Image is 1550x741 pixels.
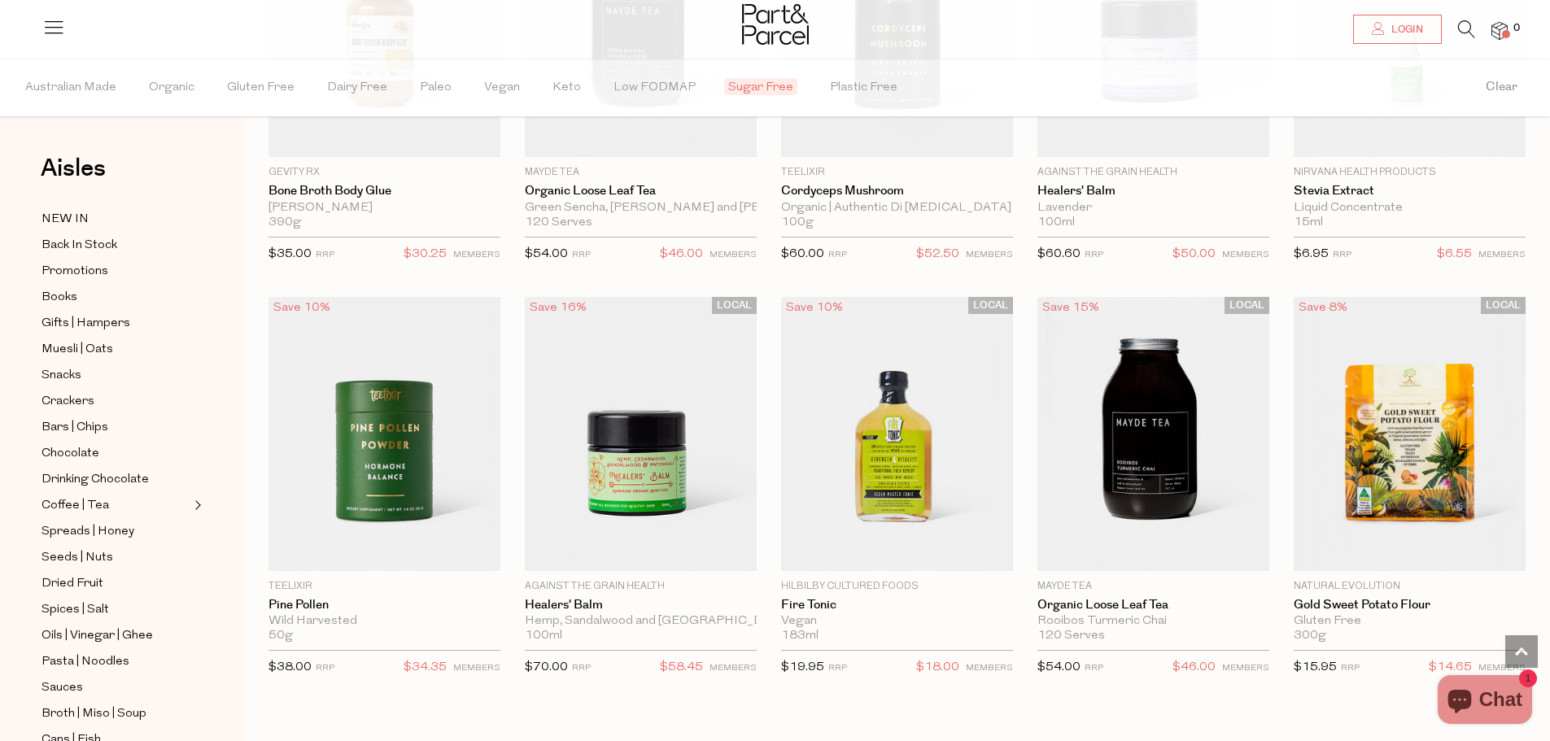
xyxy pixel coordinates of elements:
a: Back In Stock [41,235,190,255]
a: Fire Tonic [781,598,1013,612]
small: MEMBERS [1478,251,1526,259]
span: Promotions [41,262,108,281]
span: NEW IN [41,210,89,229]
span: $14.65 [1429,657,1472,678]
span: Drinking Chocolate [41,470,149,490]
small: MEMBERS [1478,664,1526,673]
a: Muesli | Oats [41,339,190,360]
button: Clear filter by Filter [1453,59,1550,116]
a: Spices | Salt [41,599,190,620]
small: RRP [572,664,591,673]
p: Against the Grain Health [525,579,757,594]
img: Fire Tonic [781,297,1013,570]
span: Coffee | Tea [41,496,109,516]
a: Pine Pollen [269,598,500,612]
p: Mayde Tea [1037,579,1269,594]
small: MEMBERS [710,251,757,259]
span: Dairy Free [327,59,387,116]
a: Organic Loose Leaf Tea [525,184,757,198]
a: Login [1353,15,1442,44]
span: Bars | Chips [41,418,108,438]
p: Against the Grain Health [1037,165,1269,180]
p: Mayde Tea [525,165,757,180]
span: 183ml [781,629,819,643]
small: RRP [316,251,334,259]
p: Teelixir [269,579,500,594]
span: Broth | Miso | Soup [41,704,146,724]
span: $15.95 [1294,661,1337,673]
span: $70.00 [525,661,568,673]
p: Natural Evolution [1294,579,1526,594]
div: Organic | Authentic Di [MEDICAL_DATA] Source [781,201,1013,216]
span: $38.00 [269,661,312,673]
a: Bone Broth Body Glue [269,184,500,198]
a: Snacks [41,365,190,386]
a: Gifts | Hampers [41,313,190,333]
span: 120 Serves [525,216,592,230]
span: $30.25 [404,244,447,265]
a: NEW IN [41,209,190,229]
div: Vegan [781,614,1013,629]
span: Australian Made [25,59,116,116]
span: 100g [781,216,814,230]
div: Gluten Free [1294,614,1526,629]
span: LOCAL [1225,297,1269,314]
small: MEMBERS [1222,251,1269,259]
span: $60.00 [781,248,824,260]
a: Aisles [41,156,106,197]
small: RRP [828,664,847,673]
span: Crackers [41,392,94,412]
span: Muesli | Oats [41,340,113,360]
button: Expand/Collapse Coffee | Tea [190,495,202,515]
span: Dried Fruit [41,574,103,594]
a: Crackers [41,391,190,412]
small: MEMBERS [710,664,757,673]
a: Chocolate [41,443,190,464]
div: Save 8% [1294,297,1352,319]
p: Hilbilby Cultured Foods [781,579,1013,594]
small: RRP [572,251,591,259]
span: Oils | Vinegar | Ghee [41,626,153,646]
span: Login [1387,23,1423,37]
div: Save 10% [781,297,848,319]
span: Spices | Salt [41,600,109,620]
span: LOCAL [968,297,1013,314]
a: Healers' Balm [1037,184,1269,198]
span: Sauces [41,678,83,698]
span: Back In Stock [41,236,117,255]
a: Promotions [41,261,190,281]
span: 50g [269,629,293,643]
a: Spreads | Honey [41,521,190,542]
img: Organic Loose Leaf Tea [1037,297,1269,570]
span: $50.00 [1172,244,1216,265]
img: Pine Pollen [269,297,500,570]
span: $54.00 [1037,661,1081,673]
span: $58.45 [660,657,703,678]
a: Broth | Miso | Soup [41,704,190,724]
img: Healers' Balm [525,297,757,570]
a: Oils | Vinegar | Ghee [41,625,190,646]
span: $35.00 [269,248,312,260]
span: $19.95 [781,661,824,673]
small: MEMBERS [453,251,500,259]
small: RRP [316,664,334,673]
span: Pasta | Noodles [41,652,129,672]
a: Organic Loose Leaf Tea [1037,598,1269,612]
span: Sugar Free [724,78,797,95]
span: $18.00 [916,657,959,678]
span: Seeds | Nuts [41,548,113,568]
span: Chocolate [41,444,99,464]
img: Part&Parcel [742,4,809,45]
a: Drinking Chocolate [41,469,190,490]
div: Liquid Concentrate [1294,201,1526,216]
div: Wild Harvested [269,614,500,629]
div: Save 15% [1037,297,1104,319]
span: $46.00 [660,244,703,265]
img: Gold Sweet Potato Flour [1294,297,1526,570]
div: Save 16% [525,297,592,319]
span: 300g [1294,629,1326,643]
span: Snacks [41,366,81,386]
span: $6.95 [1294,248,1329,260]
span: $6.55 [1437,244,1472,265]
small: MEMBERS [1222,664,1269,673]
